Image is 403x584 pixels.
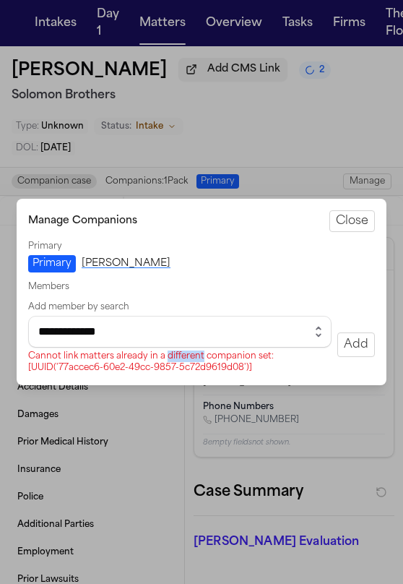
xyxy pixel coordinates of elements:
div: Cannot link matters already in a different companion set: [UUID('77accec6-60e2-49cc-9857-5c72d961... [28,351,331,374]
div: Add member by search [28,301,375,313]
button: Add selected matter to companions [337,332,375,357]
div: Primary [28,241,375,252]
button: Close [329,210,375,232]
a: [PERSON_NAME] [82,257,170,271]
div: Members [28,281,375,293]
input: Select matter to add [28,316,331,348]
h2: Manage Companions [28,214,137,228]
span: Primary [28,255,76,272]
